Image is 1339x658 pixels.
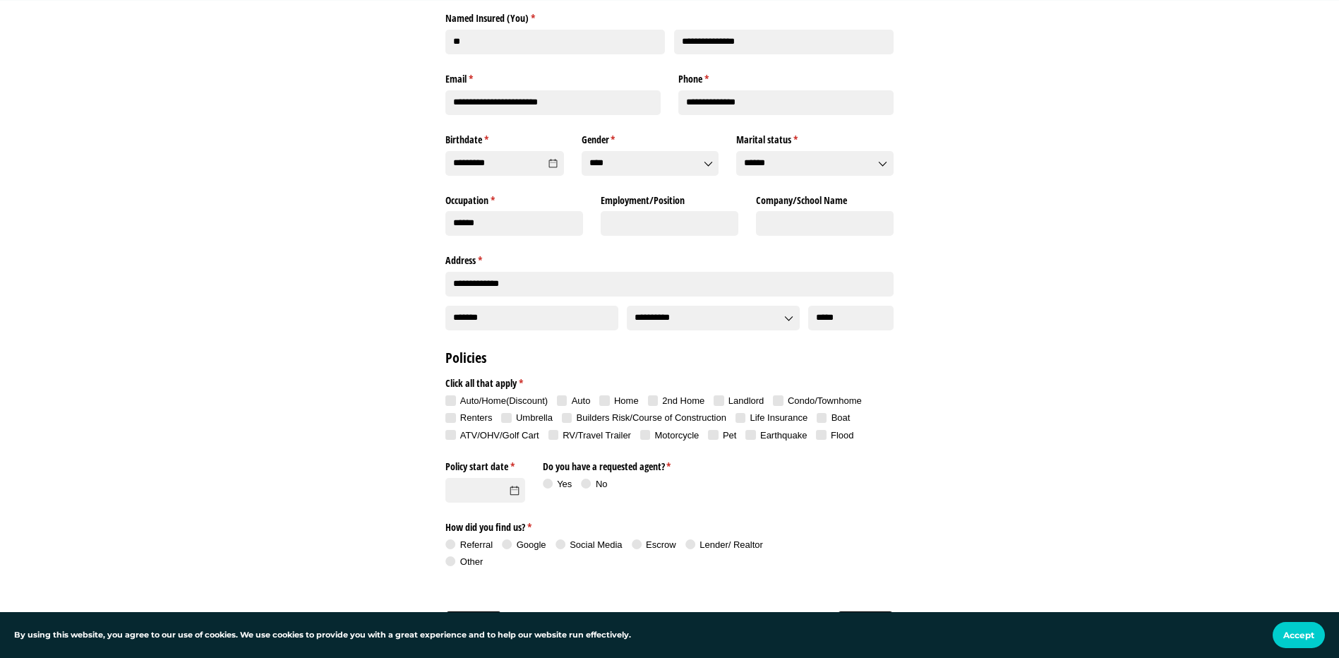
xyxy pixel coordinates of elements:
legend: Address [445,249,893,268]
span: 2nd Home [662,395,704,406]
legend: How did you find us? [445,516,796,534]
legend: Named Insured (You) [445,7,893,25]
span: Other [460,556,484,567]
label: Policy start date [445,455,524,474]
span: Auto/​Home(Discount) [460,395,548,406]
span: Escrow [646,539,676,550]
label: Occupation [445,189,583,207]
span: Home [614,395,639,406]
label: Company/​School Name [756,189,894,207]
span: Yes [557,479,572,489]
legend: Do you have a requested agent? [543,455,680,474]
span: No [596,479,608,489]
button: Submit [445,611,502,637]
span: Life Insurance [750,412,807,423]
span: Auto [572,395,591,406]
span: Motorcycle [655,430,699,441]
label: Birthdate [445,128,563,146]
input: Last [674,30,894,54]
label: Phone [678,68,894,86]
div: checkbox-group [445,395,893,446]
span: Accept [1283,630,1314,640]
input: City [445,306,618,330]
input: Address Line 1 [445,272,893,297]
button: Save [837,611,894,637]
legend: Click all that apply [445,372,893,390]
span: Social Media [570,539,622,550]
span: Builders Risk/​Course of Construction [577,412,726,423]
h2: Policies [445,348,893,368]
input: State [627,306,799,330]
p: By using this website, you agree to our use of cookies. We use cookies to provide you with a grea... [14,629,631,642]
span: Renters [460,412,493,423]
label: Email [445,68,661,86]
span: Referral [460,539,493,550]
span: Flood [831,430,854,441]
span: Earthquake [760,430,807,441]
label: Marital status [736,128,893,146]
span: Umbrella [516,412,553,423]
label: Gender [582,128,719,146]
input: Zip Code [808,306,893,330]
span: Lender/​ Realtor [699,539,763,550]
span: Landlord [728,395,764,406]
button: Accept [1273,622,1325,648]
span: Pet [723,430,737,441]
span: Boat [831,412,851,423]
span: RV/​Travel Trailer [563,430,631,441]
span: Condo/​Townhome [788,395,862,406]
label: Employment/​Position [601,189,738,207]
span: ATV/​OHV/​Golf Cart [460,430,539,441]
input: First [445,30,665,54]
span: Google [517,539,546,550]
